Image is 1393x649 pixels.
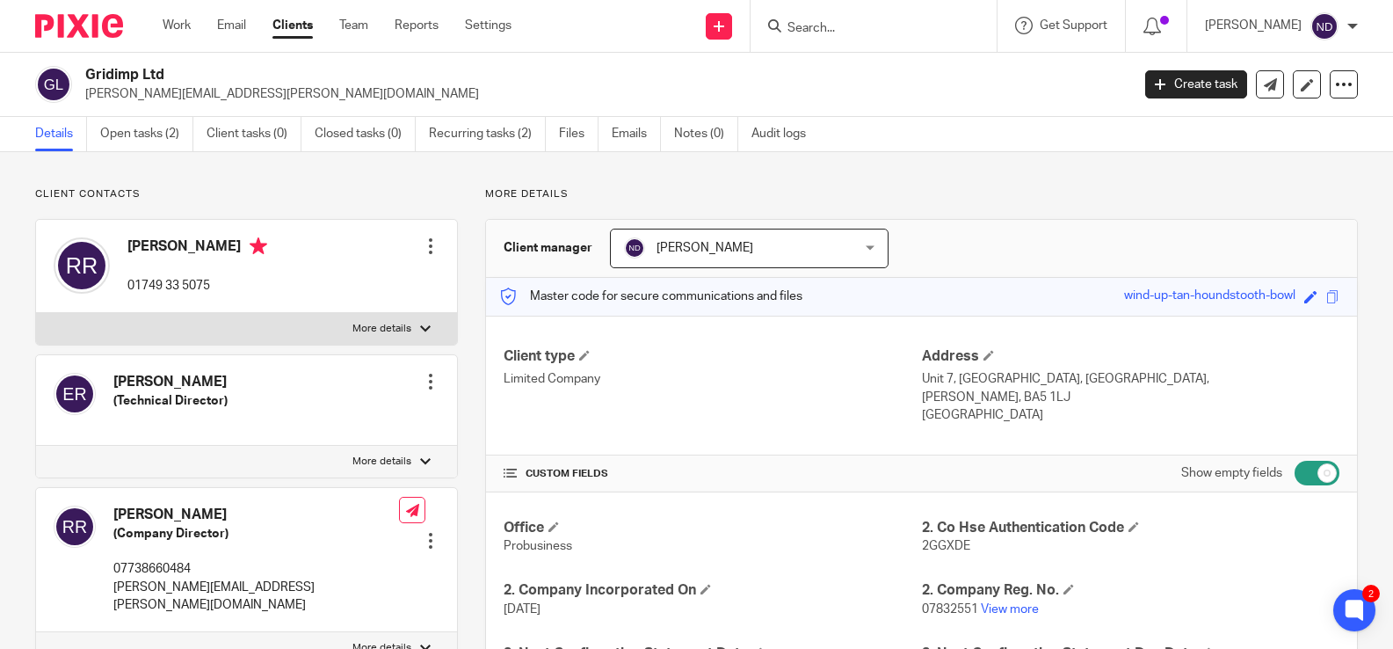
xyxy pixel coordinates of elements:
[54,506,96,548] img: svg%3E
[54,237,110,294] img: svg%3E
[922,389,1339,406] p: [PERSON_NAME], BA5 1LJ
[339,17,368,34] a: Team
[315,117,416,151] a: Closed tasks (0)
[485,187,1358,201] p: More details
[127,237,267,259] h4: [PERSON_NAME]
[429,117,546,151] a: Recurring tasks (2)
[1040,19,1107,32] span: Get Support
[981,603,1039,616] a: View more
[113,506,399,524] h4: [PERSON_NAME]
[922,347,1339,366] h4: Address
[751,117,819,151] a: Audit logs
[504,581,921,600] h4: 2. Company Incorporated On
[559,117,599,151] a: Files
[504,603,541,616] span: [DATE]
[35,187,458,201] p: Client contacts
[250,237,267,255] i: Primary
[504,370,921,388] p: Limited Company
[504,239,592,257] h3: Client manager
[1145,70,1247,98] a: Create task
[113,392,228,410] h5: (Technical Director)
[35,14,123,38] img: Pixie
[113,579,399,615] p: [PERSON_NAME][EMAIL_ADDRESS][PERSON_NAME][DOMAIN_NAME]
[624,237,645,259] img: svg%3E
[922,406,1339,424] p: [GEOGRAPHIC_DATA]
[922,519,1339,537] h4: 2. Co Hse Authentication Code
[85,66,912,84] h2: Gridimp Ltd
[35,117,87,151] a: Details
[54,373,96,415] img: svg%3E
[113,525,399,543] h5: (Company Director)
[35,66,72,103] img: svg%3E
[163,17,191,34] a: Work
[504,467,921,481] h4: CUSTOM FIELDS
[395,17,439,34] a: Reports
[100,117,193,151] a: Open tasks (2)
[612,117,661,151] a: Emails
[465,17,511,34] a: Settings
[1181,464,1282,482] label: Show empty fields
[504,519,921,537] h4: Office
[1124,287,1295,307] div: wind-up-tan-houndstooth-bowl
[113,560,399,578] p: 07738660484
[674,117,738,151] a: Notes (0)
[922,603,978,616] span: 07832551
[352,455,411,469] p: More details
[657,242,753,254] span: [PERSON_NAME]
[922,581,1339,600] h4: 2. Company Reg. No.
[113,373,228,391] h4: [PERSON_NAME]
[207,117,301,151] a: Client tasks (0)
[272,17,313,34] a: Clients
[786,21,944,37] input: Search
[499,288,802,305] p: Master code for secure communications and files
[922,370,1339,388] p: Unit 7, [GEOGRAPHIC_DATA], [GEOGRAPHIC_DATA],
[352,322,411,336] p: More details
[127,277,267,295] p: 01749 33 5075
[1310,12,1339,40] img: svg%3E
[504,347,921,366] h4: Client type
[1362,585,1380,602] div: 2
[85,85,1119,103] p: [PERSON_NAME][EMAIL_ADDRESS][PERSON_NAME][DOMAIN_NAME]
[504,540,572,552] span: Probusiness
[922,540,970,552] span: 2GGXDE
[217,17,246,34] a: Email
[1205,17,1302,34] p: [PERSON_NAME]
